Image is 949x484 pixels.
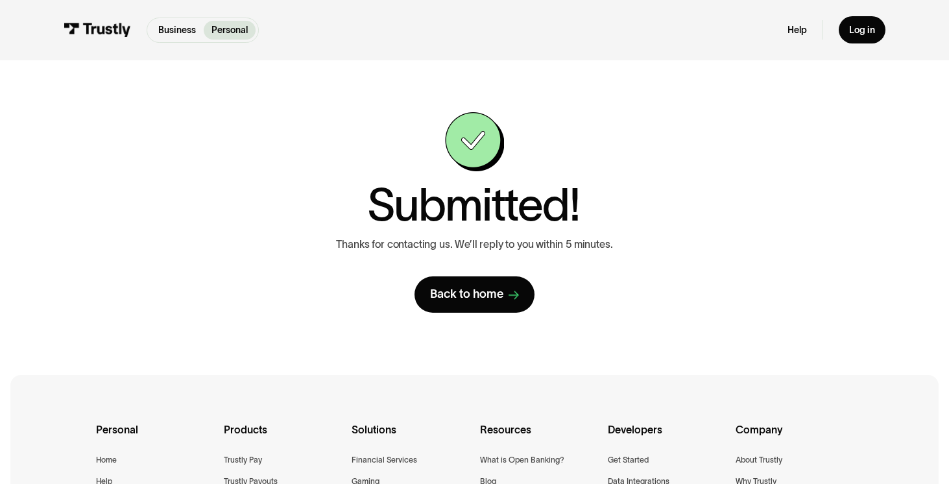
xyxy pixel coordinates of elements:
div: Developers [608,421,725,454]
div: Log in [849,24,875,36]
a: Log in [839,16,885,43]
p: Personal [211,23,248,37]
p: Business [158,23,196,37]
a: About Trustly [736,454,782,467]
a: Personal [204,21,256,40]
img: Trustly Logo [64,23,132,37]
div: Personal [96,421,213,454]
p: Thanks for contacting us. We’ll reply to you within 5 minutes. [336,238,612,250]
div: Resources [480,421,597,454]
div: Company [736,421,853,454]
div: Solutions [352,421,469,454]
a: What is Open Banking? [480,454,564,467]
a: Get Started [608,454,649,467]
a: Back to home [414,276,535,313]
a: Trustly Pay [224,454,262,467]
a: Help [787,24,807,36]
a: Home [96,454,117,467]
h1: Submitted! [367,182,580,227]
a: Financial Services [352,454,417,467]
a: Business [150,21,203,40]
div: Back to home [430,287,503,302]
div: Products [224,421,341,454]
